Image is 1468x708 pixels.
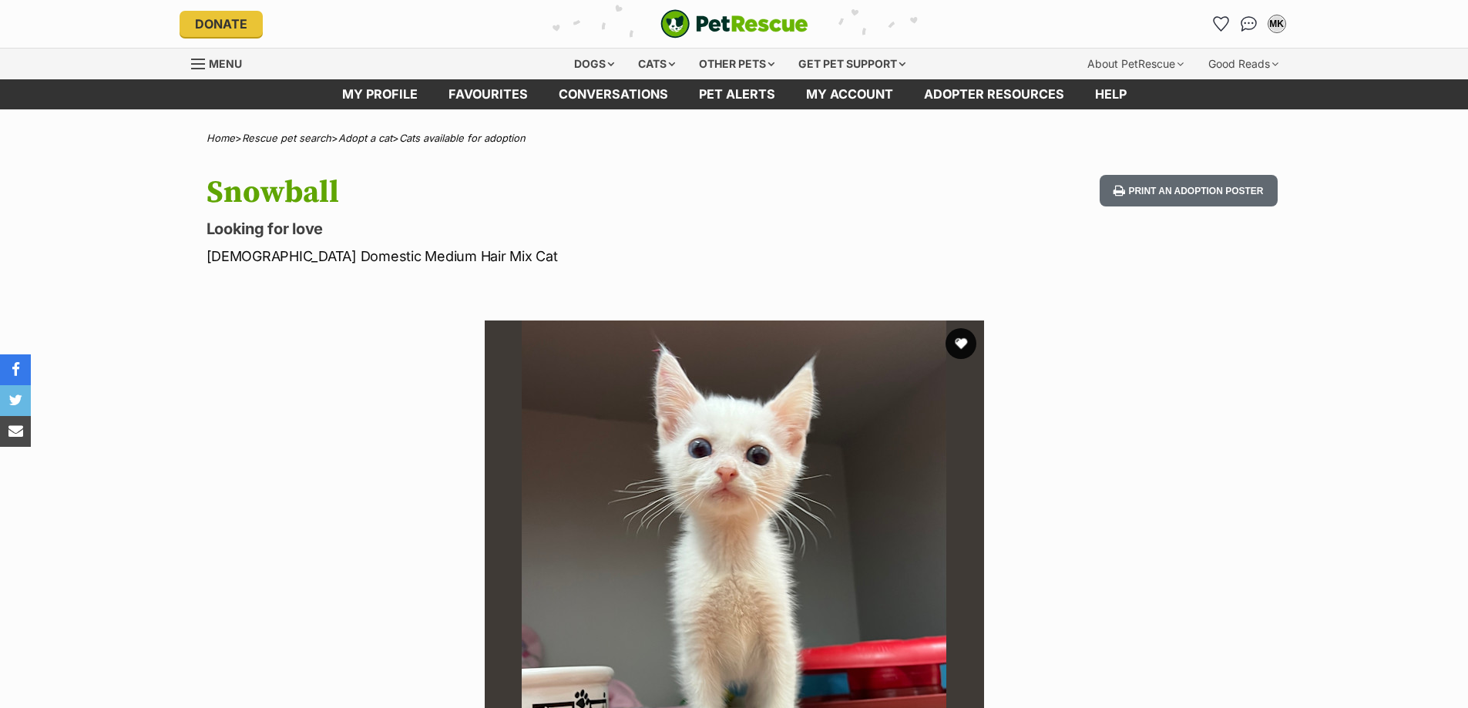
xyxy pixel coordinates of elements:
div: Dogs [563,49,625,79]
div: > > > [168,133,1301,144]
a: Menu [191,49,253,76]
p: [DEMOGRAPHIC_DATA] Domestic Medium Hair Mix Cat [207,246,858,267]
button: My account [1265,12,1289,36]
div: Other pets [688,49,785,79]
div: Good Reads [1198,49,1289,79]
ul: Account quick links [1209,12,1289,36]
a: Donate [180,11,263,37]
img: logo-cat-932fe2b9b8326f06289b0f2fb663e598f794de774fb13d1741a6617ecf9a85b4.svg [660,9,808,39]
a: conversations [543,79,684,109]
a: Conversations [1237,12,1261,36]
button: Print an adoption poster [1100,175,1277,206]
a: Favourites [1209,12,1234,36]
p: Looking for love [207,218,858,240]
a: Home [207,132,235,144]
a: Pet alerts [684,79,791,109]
a: My account [791,79,909,109]
div: MK [1269,16,1285,32]
div: Cats [627,49,686,79]
span: Menu [209,57,242,70]
div: Get pet support [788,49,916,79]
a: My profile [327,79,433,109]
a: Help [1080,79,1142,109]
a: Favourites [433,79,543,109]
button: favourite [946,328,976,359]
a: Adopter resources [909,79,1080,109]
a: Cats available for adoption [399,132,526,144]
div: About PetRescue [1077,49,1194,79]
h1: Snowball [207,175,858,210]
a: PetRescue [660,9,808,39]
a: Rescue pet search [242,132,331,144]
img: chat-41dd97257d64d25036548639549fe6c8038ab92f7586957e7f3b1b290dea8141.svg [1241,16,1257,32]
a: Adopt a cat [338,132,392,144]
